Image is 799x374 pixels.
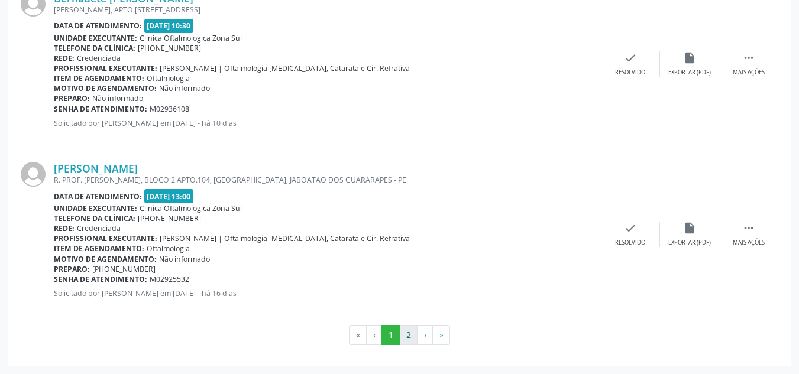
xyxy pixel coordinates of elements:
span: M02936108 [150,104,189,114]
i:  [742,51,755,64]
span: Credenciada [77,223,121,233]
i: insert_drive_file [683,222,696,235]
b: Senha de atendimento: [54,274,147,284]
b: Rede: [54,53,75,63]
span: Clinica Oftalmologica Zona Sul [140,33,242,43]
p: Solicitado por [PERSON_NAME] em [DATE] - há 10 dias [54,118,601,128]
span: [PHONE_NUMBER] [138,43,201,53]
b: Item de agendamento: [54,73,144,83]
b: Data de atendimento: [54,191,142,201]
b: Telefone da clínica: [54,213,135,223]
b: Motivo de agendamento: [54,83,157,93]
span: Clinica Oftalmologica Zona Sul [140,203,242,213]
span: Credenciada [77,53,121,63]
span: [PHONE_NUMBER] [92,264,156,274]
button: Go to page 1 [381,325,400,345]
button: Go to next page [417,325,433,345]
div: Exportar (PDF) [668,239,711,247]
b: Preparo: [54,264,90,274]
b: Senha de atendimento: [54,104,147,114]
div: Resolvido [615,69,645,77]
i: insert_drive_file [683,51,696,64]
span: [DATE] 13:00 [144,189,194,203]
div: Resolvido [615,239,645,247]
b: Item de agendamento: [54,243,144,253]
b: Rede: [54,223,75,233]
div: Mais ações [733,69,765,77]
b: Profissional executante: [54,63,157,73]
span: [PERSON_NAME] | Oftalmologia [MEDICAL_DATA], Catarata e Cir. Refrativa [160,63,410,73]
i:  [742,222,755,235]
span: Oftalmologia [147,243,190,253]
div: R. PROF. [PERSON_NAME], BLOCO 2 APTO.104, [GEOGRAPHIC_DATA], JABOATAO DOS GUARARAPES - PE [54,175,601,185]
span: [DATE] 10:30 [144,19,194,32]
div: Mais ações [733,239,765,247]
i: check [624,51,637,64]
b: Profissional executante: [54,233,157,243]
span: Oftalmologia [147,73,190,83]
button: Go to page 2 [399,325,418,345]
b: Unidade executante: [54,203,137,213]
span: [PHONE_NUMBER] [138,213,201,223]
img: img [21,162,46,187]
span: Não informado [92,93,143,103]
i: check [624,222,637,235]
span: Não informado [159,83,210,93]
b: Data de atendimento: [54,21,142,31]
span: [PERSON_NAME] | Oftalmologia [MEDICAL_DATA], Catarata e Cir. Refrativa [160,233,410,243]
p: Solicitado por [PERSON_NAME] em [DATE] - há 16 dias [54,288,601,298]
b: Telefone da clínica: [54,43,135,53]
div: [PERSON_NAME], APTO.[STREET_ADDRESS] [54,5,601,15]
b: Unidade executante: [54,33,137,43]
div: Exportar (PDF) [668,69,711,77]
a: [PERSON_NAME] [54,162,138,175]
b: Preparo: [54,93,90,103]
span: Não informado [159,254,210,264]
span: M02925532 [150,274,189,284]
b: Motivo de agendamento: [54,254,157,264]
button: Go to last page [432,325,450,345]
ul: Pagination [21,325,778,345]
